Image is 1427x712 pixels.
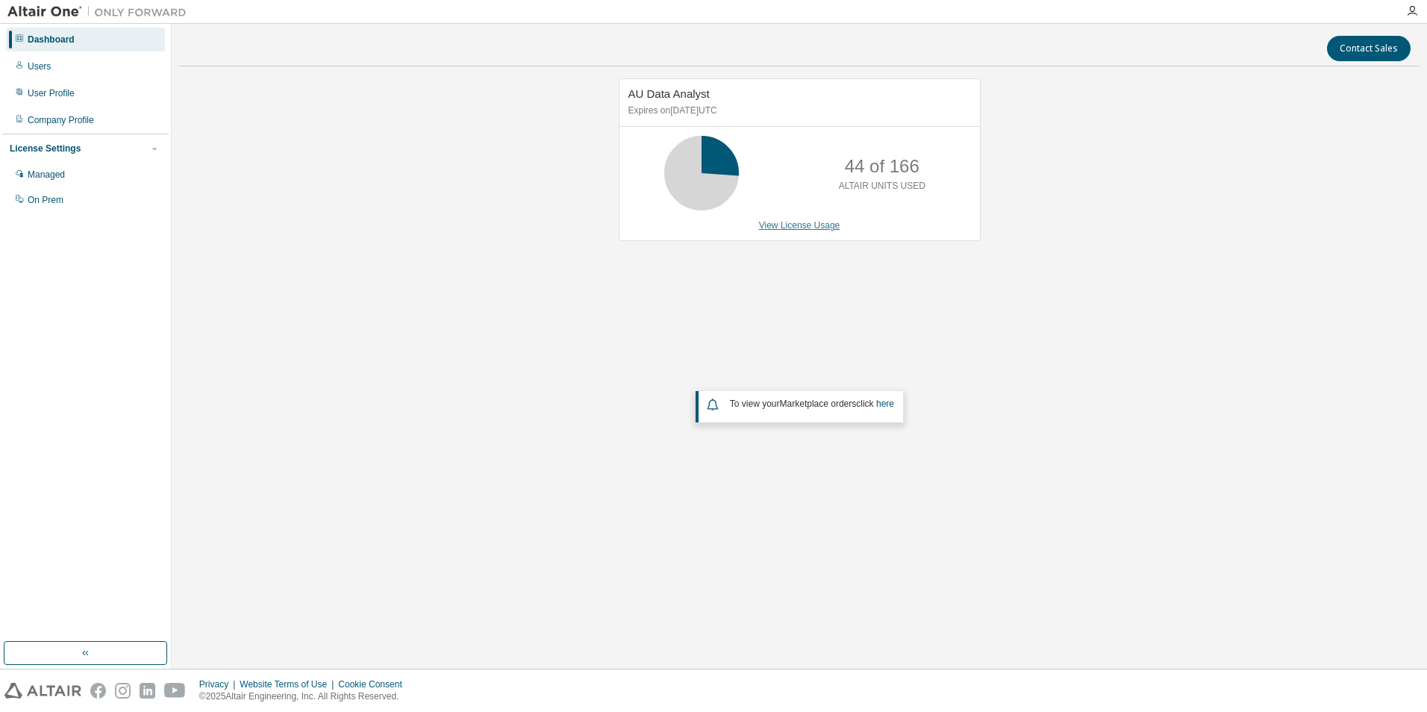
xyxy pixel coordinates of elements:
[845,154,919,179] p: 44 of 166
[7,4,194,19] img: Altair One
[199,678,240,690] div: Privacy
[28,169,65,181] div: Managed
[839,180,925,193] p: ALTAIR UNITS USED
[10,143,81,154] div: License Settings
[140,683,155,699] img: linkedin.svg
[628,87,710,100] span: AU Data Analyst
[338,678,410,690] div: Cookie Consent
[28,34,75,46] div: Dashboard
[28,87,75,99] div: User Profile
[4,683,81,699] img: altair_logo.svg
[164,683,186,699] img: youtube.svg
[28,114,94,126] div: Company Profile
[730,399,894,409] span: To view your click
[759,220,840,231] a: View License Usage
[90,683,106,699] img: facebook.svg
[1327,36,1411,61] button: Contact Sales
[780,399,857,409] em: Marketplace orders
[199,690,411,703] p: © 2025 Altair Engineering, Inc. All Rights Reserved.
[240,678,338,690] div: Website Terms of Use
[28,60,51,72] div: Users
[28,194,63,206] div: On Prem
[115,683,131,699] img: instagram.svg
[628,104,967,117] p: Expires on [DATE] UTC
[876,399,894,409] a: here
